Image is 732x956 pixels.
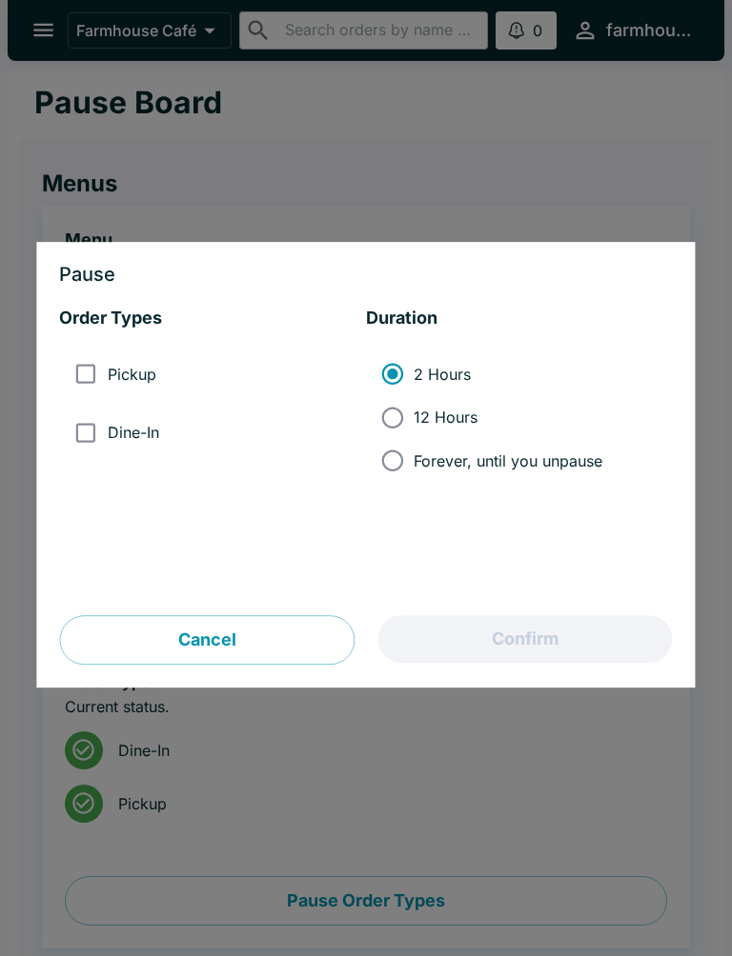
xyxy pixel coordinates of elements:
span: Forever, until you unpause [414,451,602,470]
span: Dine-In [108,424,159,443]
span: 12 Hours [414,408,478,428]
span: 2 Hours [414,365,471,384]
span: Pickup [108,365,156,384]
h3: Pause [59,265,672,284]
h5: Duration [366,307,673,329]
h5: Order Types [59,307,366,329]
button: Cancel [59,615,355,665]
